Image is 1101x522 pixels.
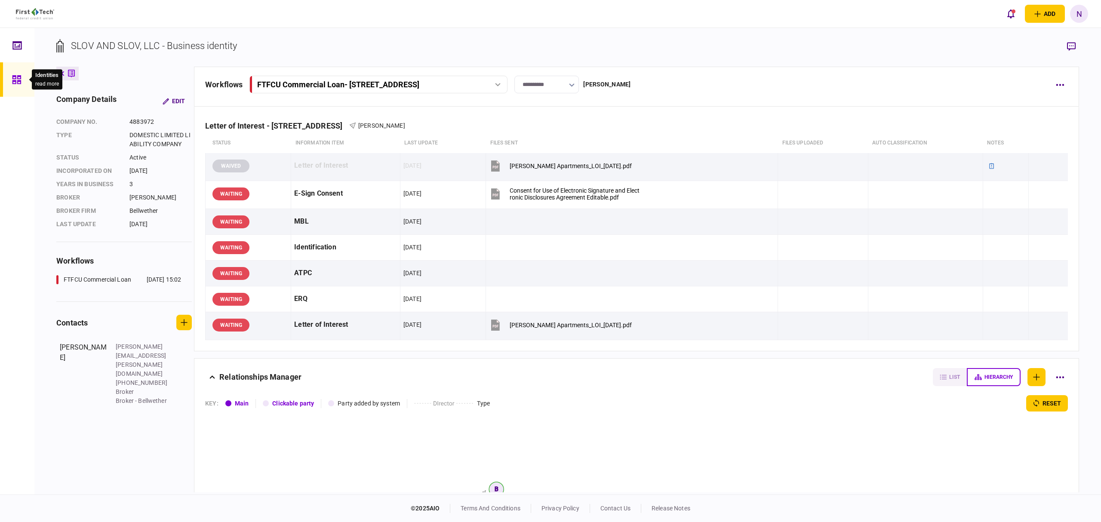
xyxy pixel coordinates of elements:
[403,189,421,198] div: [DATE]
[1025,5,1065,23] button: open adding identity options
[249,76,507,93] button: FTFCU Commercial Loan- [STREET_ADDRESS]
[403,217,421,226] div: [DATE]
[129,193,192,202] div: [PERSON_NAME]
[403,243,421,252] div: [DATE]
[56,220,121,229] div: last update
[294,264,397,283] div: ATPC
[212,293,249,306] div: WAITING
[967,368,1021,386] button: hierarchy
[294,315,397,335] div: Letter of Interest
[56,131,121,149] div: Type
[212,187,249,200] div: WAITING
[129,153,192,162] div: Active
[486,133,778,153] th: files sent
[403,320,421,329] div: [DATE]
[16,8,54,19] img: client company logo
[984,374,1013,380] span: hierarchy
[1026,395,1068,411] button: reset
[477,399,490,408] div: Type
[56,153,121,162] div: status
[205,121,349,130] div: Letter of Interest - [STREET_ADDRESS]
[212,215,249,228] div: WAITING
[212,319,249,332] div: WAITING
[212,241,249,254] div: WAITING
[489,315,632,335] button: Margaret Apartments_LOI_08.28.25.pdf
[294,238,397,257] div: Identification
[56,255,192,267] div: workflows
[56,317,88,329] div: contacts
[129,180,192,189] div: 3
[983,133,1028,153] th: notes
[461,505,520,512] a: terms and conditions
[403,295,421,303] div: [DATE]
[147,275,181,284] div: [DATE] 15:02
[116,342,172,378] div: [PERSON_NAME][EMAIL_ADDRESS][PERSON_NAME][DOMAIN_NAME]
[156,93,192,109] button: Edit
[600,505,630,512] a: contact us
[129,117,192,126] div: 4883972
[272,399,314,408] div: Clickable party
[205,399,218,408] div: KEY :
[116,387,172,396] div: Broker
[35,81,59,87] button: read more
[338,399,400,408] div: Party added by system
[56,206,121,215] div: broker firm
[294,289,397,309] div: ERQ
[652,505,690,512] a: release notes
[71,39,237,53] div: SLOV AND SLOV, LLC - Business identity
[294,212,397,231] div: MBL
[60,342,107,405] div: [PERSON_NAME]
[510,187,640,201] div: Consent for Use of Electronic Signature and Electronic Disclosures Agreement Editable.pdf
[116,396,172,405] div: Broker - Bellwether
[510,163,632,169] div: Margaret Apartments_LOI_08.26.25.pdf
[129,220,192,229] div: [DATE]
[541,505,579,512] a: privacy policy
[219,368,301,386] div: Relationships Manager
[403,269,421,277] div: [DATE]
[1002,5,1020,23] button: open notifications list
[949,374,960,380] span: list
[257,80,419,89] div: FTFCU Commercial Loan - [STREET_ADDRESS]
[35,71,59,80] div: Identities
[56,117,121,126] div: company no.
[206,133,291,153] th: status
[1070,5,1088,23] button: N
[489,184,640,203] button: Consent for Use of Electronic Signature and Electronic Disclosures Agreement Editable.pdf
[495,485,498,492] text: B
[116,378,172,387] div: [PHONE_NUMBER]
[129,206,192,215] div: Bellwether
[868,133,983,153] th: auto classification
[583,80,630,89] div: [PERSON_NAME]
[129,166,192,175] div: [DATE]
[56,180,121,189] div: years in business
[294,184,397,203] div: E-Sign Consent
[400,133,486,153] th: last update
[489,156,632,175] button: Margaret Apartments_LOI_08.26.25.pdf
[933,368,967,386] button: list
[56,193,121,202] div: Broker
[212,267,249,280] div: WAITING
[56,275,181,284] a: FTFCU Commercial Loan[DATE] 15:02
[56,166,121,175] div: incorporated on
[294,156,397,175] div: Letter of Interest
[403,161,421,170] div: [DATE]
[510,322,632,329] div: Margaret Apartments_LOI_08.28.25.pdf
[778,133,868,153] th: Files uploaded
[56,93,117,109] div: company details
[358,122,405,129] span: [PERSON_NAME]
[291,133,400,153] th: Information item
[235,399,249,408] div: Main
[129,131,192,149] div: DOMESTIC LIMITED LIABILITY COMPANY
[64,275,131,284] div: FTFCU Commercial Loan
[205,79,243,90] div: workflows
[411,504,450,513] div: © 2025 AIO
[212,160,249,172] div: WAIVED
